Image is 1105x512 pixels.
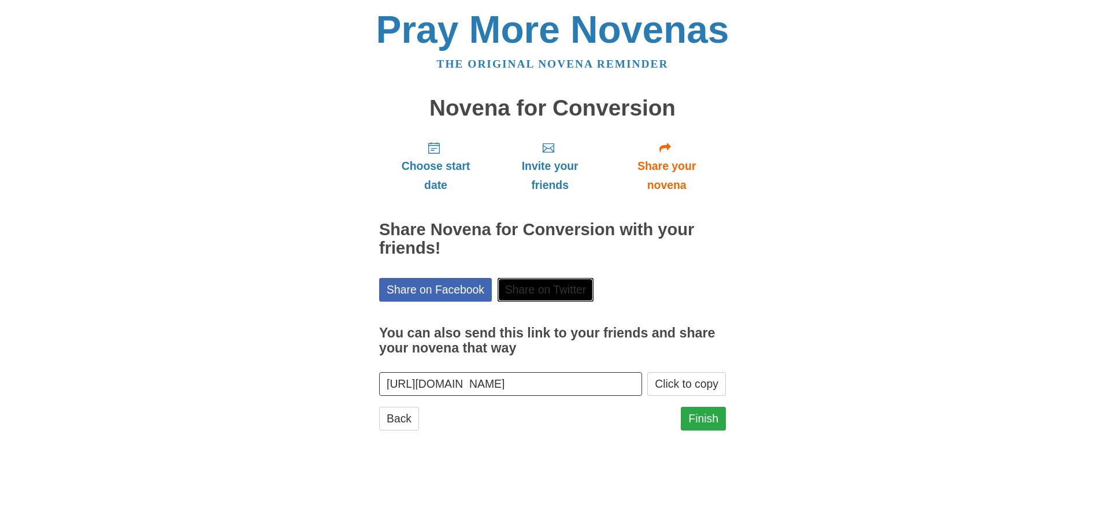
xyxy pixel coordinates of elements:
a: Pray More Novenas [376,8,729,51]
h1: Novena for Conversion [379,96,726,121]
span: Share your novena [619,157,714,195]
a: Share your novena [607,132,726,201]
a: Invite your friends [492,132,607,201]
span: Choose start date [391,157,481,195]
h3: You can also send this link to your friends and share your novena that way [379,326,726,355]
h2: Share Novena for Conversion with your friends! [379,221,726,258]
a: Finish [681,407,726,431]
span: Invite your friends [504,157,596,195]
a: Choose start date [379,132,492,201]
a: The original novena reminder [437,58,669,70]
button: Click to copy [647,372,726,396]
a: Share on Twitter [498,278,594,302]
a: Share on Facebook [379,278,492,302]
a: Back [379,407,419,431]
